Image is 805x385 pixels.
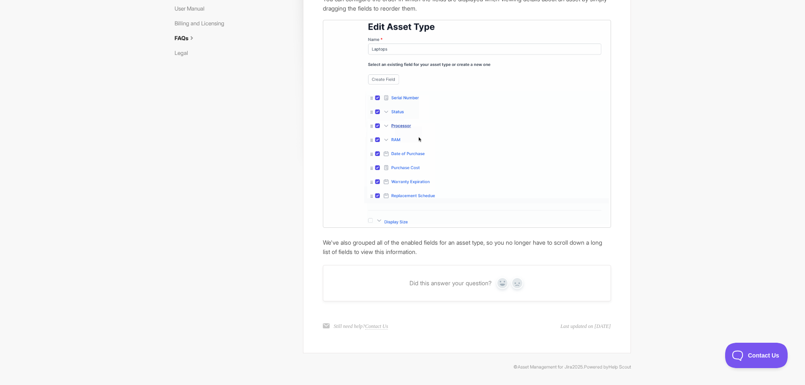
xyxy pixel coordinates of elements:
p: Still need help? [333,322,388,330]
iframe: Toggle Customer Support [725,343,788,368]
p: We've also grouped all of the enabled fields for an asset type, so you no longer have to scroll d... [323,238,611,256]
img: pictures [323,20,611,228]
a: FAQs [175,31,202,45]
a: Asset Management for Jira [518,364,572,370]
time: Last updated on [DATE] [560,322,611,330]
a: User Manual [175,2,211,15]
span: Powered by [584,364,631,370]
a: Legal [175,46,194,60]
a: Contact Us [365,323,388,330]
p: © 2025. [175,363,631,371]
a: Billing and Licensing [175,16,231,30]
span: Did this answer your question? [409,279,491,287]
a: Help Scout [609,364,631,370]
